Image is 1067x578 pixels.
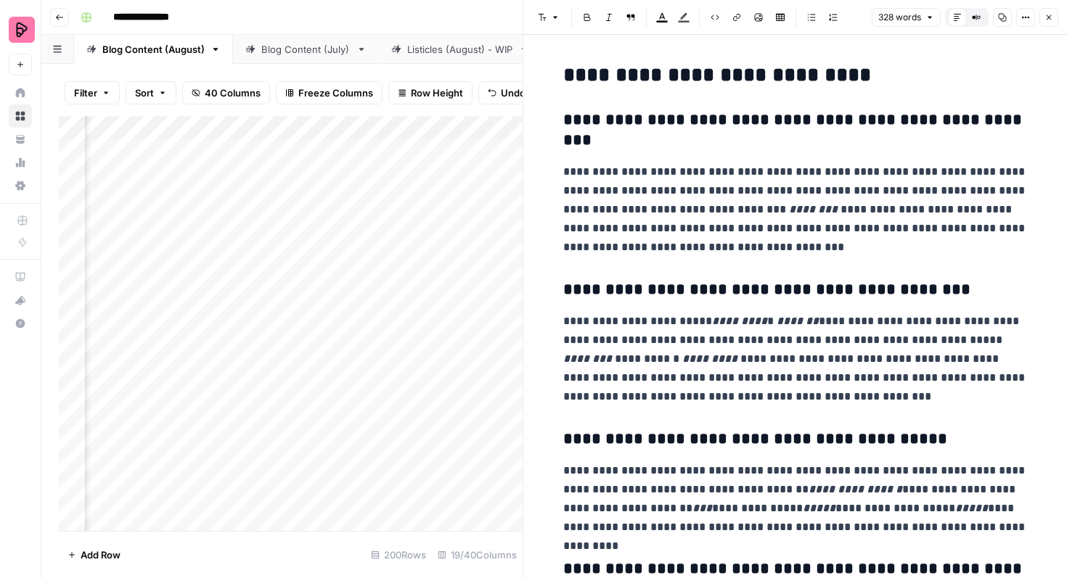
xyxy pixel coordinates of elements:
span: Add Row [81,548,120,562]
a: AirOps Academy [9,265,32,289]
button: What's new? [9,289,32,312]
a: Your Data [9,128,32,151]
button: Row Height [388,81,473,104]
div: Blog Content (July) [261,42,351,57]
a: Blog Content (August) [74,35,233,64]
span: 40 Columns [205,86,261,100]
div: What's new? [9,289,31,311]
span: Sort [135,86,154,100]
div: Listicles (August) - WIP [407,42,513,57]
a: Browse [9,104,32,128]
span: 328 words [878,11,921,24]
button: Sort [126,81,176,104]
button: Freeze Columns [276,81,383,104]
a: Usage [9,151,32,174]
div: 200 Rows [365,543,432,566]
button: Workspace: Preply [9,12,32,48]
span: Undo [501,86,526,100]
button: Help + Support [9,312,32,335]
a: Home [9,81,32,104]
div: Blog Content (August) [102,42,205,57]
button: 40 Columns [182,81,270,104]
a: Settings [9,174,32,197]
button: Add Row [59,543,129,566]
a: Blog Content (July) [233,35,379,64]
div: 19/40 Columns [432,543,523,566]
a: Listicles (August) - WIP [379,35,541,64]
button: 328 words [872,8,941,27]
span: Row Height [411,86,463,100]
button: Undo [478,81,535,104]
button: Filter [65,81,120,104]
span: Filter [74,86,97,100]
img: Preply Logo [9,17,35,43]
span: Freeze Columns [298,86,373,100]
